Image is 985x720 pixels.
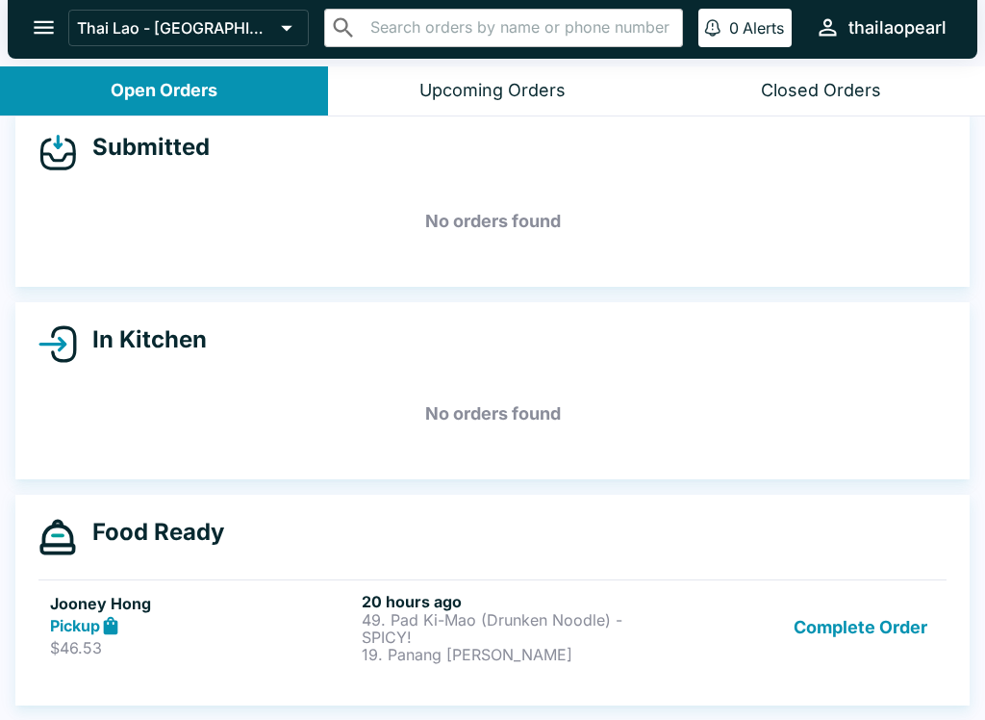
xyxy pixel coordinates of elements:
button: open drawer [19,3,68,52]
h4: Submitted [77,133,210,162]
div: thailaopearl [848,16,947,39]
h5: No orders found [38,187,947,256]
input: Search orders by name or phone number [365,14,674,41]
button: thailaopearl [807,7,954,48]
h5: Jooney Hong [50,592,354,615]
h4: In Kitchen [77,325,207,354]
h4: Food Ready [77,518,224,547]
p: 19. Panang [PERSON_NAME] [362,646,666,663]
p: Alerts [743,18,784,38]
p: $46.53 [50,638,354,657]
div: Upcoming Orders [419,80,566,102]
h5: No orders found [38,379,947,449]
div: Closed Orders [761,80,881,102]
a: Jooney HongPickup$46.5320 hours ago49. Pad Ki-Mao (Drunken Noodle) - SPICY!19. Panang [PERSON_NAM... [38,579,947,675]
button: Complete Order [786,592,935,663]
button: Thai Lao - [GEOGRAPHIC_DATA] [68,10,309,46]
p: Thai Lao - [GEOGRAPHIC_DATA] [77,18,273,38]
h6: 20 hours ago [362,592,666,611]
p: 49. Pad Ki-Mao (Drunken Noodle) - SPICY! [362,611,666,646]
p: 0 [729,18,739,38]
strong: Pickup [50,616,100,635]
div: Open Orders [111,80,217,102]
